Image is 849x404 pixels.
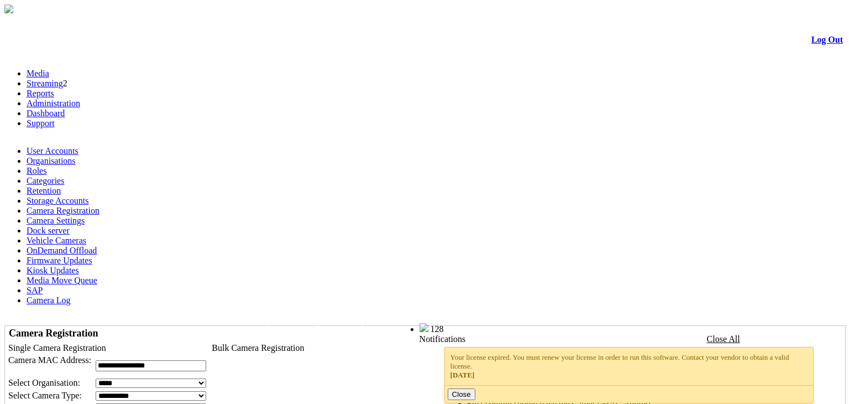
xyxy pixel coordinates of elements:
span: Bulk Camera Registration [212,343,304,353]
span: Camera MAC Address: [8,355,91,365]
a: Camera Settings [27,216,85,225]
a: Close All [707,334,740,344]
span: 128 [431,324,444,334]
a: Storage Accounts [27,196,88,205]
a: Media Move Queue [27,276,97,285]
a: Streaming [27,79,63,88]
a: OnDemand Offload [27,246,97,255]
a: Roles [27,166,46,175]
a: Dashboard [27,108,65,118]
a: SAP [27,286,43,295]
a: Administration [27,99,80,108]
a: Vehicle Cameras [27,236,86,245]
img: bell25.png [420,323,428,332]
a: Dock server [27,226,70,235]
span: [DATE] [450,371,475,379]
span: 2 [63,79,67,88]
a: Media [27,69,49,78]
a: Log Out [811,35,843,44]
button: Close [448,389,475,400]
img: arrow-3.png [4,4,13,13]
a: Support [27,118,55,128]
a: Organisations [27,156,76,165]
div: Your license expired. You must renew your license in order to run this software. Contact your ven... [450,353,808,380]
a: Firmware Updates [27,256,92,265]
a: Kiosk Updates [27,266,79,275]
span: Select Organisation: [8,378,80,387]
a: Camera Log [27,296,71,305]
div: Notifications [420,334,821,344]
a: Categories [27,176,64,185]
a: User Accounts [27,146,78,156]
span: Camera Registration [9,328,98,339]
span: Welcome, System Administrator (Administrator) [257,324,397,332]
span: Select Camera Type: [8,391,82,400]
a: Camera Registration [27,206,99,215]
span: Single Camera Registration [8,343,106,353]
a: Retention [27,186,61,195]
a: Reports [27,89,54,98]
